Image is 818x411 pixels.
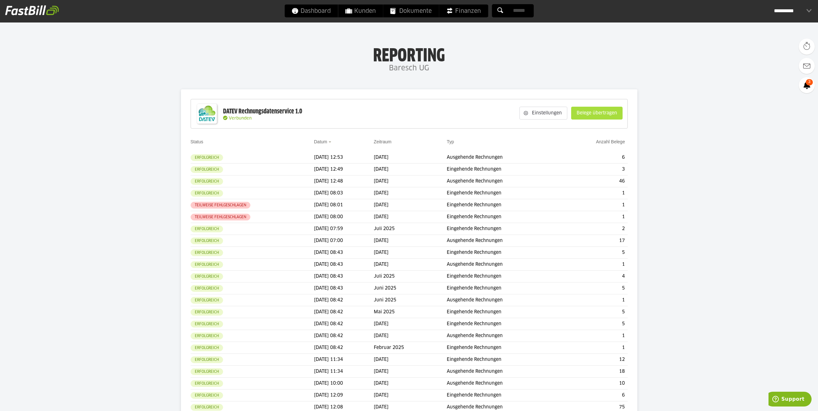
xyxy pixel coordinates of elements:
td: [DATE] [374,247,447,259]
sl-badge: Erfolgreich [191,297,223,304]
td: [DATE] [374,354,447,366]
td: [DATE] 12:48 [314,175,374,187]
span: Dashboard [292,4,331,17]
td: Eingehende Rechnungen [447,389,562,401]
td: Ausgehende Rechnungen [447,175,562,187]
td: [DATE] 12:09 [314,389,374,401]
a: Typ [447,139,454,144]
td: [DATE] 12:49 [314,164,374,175]
a: Dashboard [284,4,338,17]
td: 1 [562,294,627,306]
td: Eingehende Rechnungen [447,247,562,259]
td: Eingehende Rechnungen [447,164,562,175]
td: [DATE] 08:42 [314,318,374,330]
h1: Reporting [64,45,754,62]
sl-badge: Erfolgreich [191,190,223,197]
td: [DATE] [374,175,447,187]
td: [DATE] [374,164,447,175]
td: [DATE] 08:43 [314,271,374,282]
sl-badge: Erfolgreich [191,309,223,316]
td: Ausgehende Rechnungen [447,366,562,378]
td: [DATE] [374,318,447,330]
td: Eingehende Rechnungen [447,342,562,354]
td: [DATE] 11:34 [314,354,374,366]
td: [DATE] [374,211,447,223]
a: Anzahl Belege [596,139,625,144]
td: [DATE] 12:53 [314,152,374,164]
td: [DATE] 08:03 [314,187,374,199]
span: Dokumente [390,4,432,17]
sl-badge: Erfolgreich [191,166,223,173]
td: Eingehende Rechnungen [447,271,562,282]
td: 18 [562,366,627,378]
span: Finanzen [446,4,481,17]
td: Eingehende Rechnungen [447,223,562,235]
td: [DATE] [374,235,447,247]
iframe: Öffnet ein Widget, in dem Sie weitere Informationen finden [769,392,812,408]
td: [DATE] 08:42 [314,294,374,306]
td: [DATE] 07:00 [314,235,374,247]
td: Eingehende Rechnungen [447,187,562,199]
a: Datum [314,139,327,144]
td: [DATE] 08:43 [314,282,374,294]
sl-badge: Erfolgreich [191,404,223,411]
td: Eingehende Rechnungen [447,354,562,366]
td: [DATE] [374,152,447,164]
a: Kunden [338,4,383,17]
td: 12 [562,354,627,366]
sl-badge: Erfolgreich [191,261,223,268]
td: 1 [562,330,627,342]
sl-badge: Erfolgreich [191,237,223,244]
td: Ausgehende Rechnungen [447,235,562,247]
a: Dokumente [383,4,439,17]
td: 6 [562,152,627,164]
sl-badge: Erfolgreich [191,285,223,292]
span: Verbunden [229,116,252,121]
sl-badge: Erfolgreich [191,178,223,185]
td: 1 [562,187,627,199]
td: [DATE] [374,199,447,211]
td: [DATE] [374,389,447,401]
td: 3 [562,164,627,175]
td: Juli 2025 [374,223,447,235]
td: Eingehende Rechnungen [447,306,562,318]
td: 1 [562,199,627,211]
td: 5 [562,247,627,259]
sl-button: Belege übertragen [571,107,623,120]
td: 5 [562,282,627,294]
td: Juni 2025 [374,282,447,294]
sl-badge: Erfolgreich [191,344,223,351]
td: Ausgehende Rechnungen [447,259,562,271]
td: Juli 2025 [374,271,447,282]
td: Ausgehende Rechnungen [447,294,562,306]
td: [DATE] [374,378,447,389]
span: 3 [806,79,813,85]
td: 1 [562,211,627,223]
td: [DATE] 10:00 [314,378,374,389]
td: Ausgehende Rechnungen [447,330,562,342]
td: Ausgehende Rechnungen [447,152,562,164]
td: [DATE] 08:01 [314,199,374,211]
sl-badge: Erfolgreich [191,226,223,232]
td: 1 [562,342,627,354]
td: 5 [562,306,627,318]
td: Juni 2025 [374,294,447,306]
td: 10 [562,378,627,389]
td: Mai 2025 [374,306,447,318]
sl-badge: Erfolgreich [191,380,223,387]
td: 6 [562,389,627,401]
td: [DATE] 08:00 [314,211,374,223]
td: [DATE] [374,366,447,378]
sl-badge: Erfolgreich [191,154,223,161]
img: sort_desc.gif [328,141,333,143]
a: Status [191,139,203,144]
td: 5 [562,318,627,330]
td: Eingehende Rechnungen [447,199,562,211]
img: fastbill_logo_white.png [5,5,59,15]
td: 2 [562,223,627,235]
td: Eingehende Rechnungen [447,211,562,223]
td: [DATE] 08:43 [314,247,374,259]
td: 4 [562,271,627,282]
td: Ausgehende Rechnungen [447,378,562,389]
